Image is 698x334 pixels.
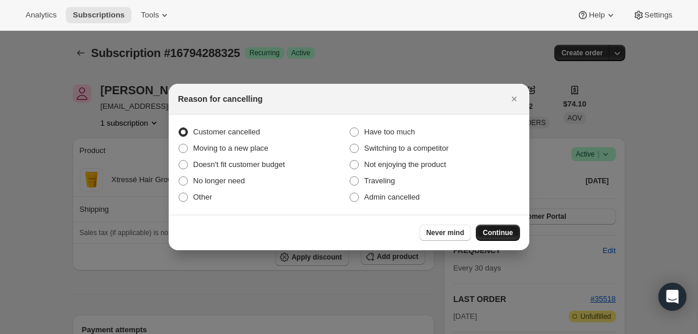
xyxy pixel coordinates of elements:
span: Not enjoying the product [364,160,446,169]
button: Continue [476,225,520,241]
span: Continue [483,228,513,237]
button: Close [506,91,522,107]
span: Other [193,193,212,201]
span: Customer cancelled [193,127,260,136]
button: Tools [134,7,177,23]
span: Admin cancelled [364,193,419,201]
span: Moving to a new place [193,144,268,152]
span: Analytics [26,10,56,20]
span: Subscriptions [73,10,124,20]
span: Tools [141,10,159,20]
button: Subscriptions [66,7,131,23]
span: No longer need [193,176,245,185]
h2: Reason for cancelling [178,93,262,105]
span: Have too much [364,127,415,136]
span: Switching to a competitor [364,144,448,152]
button: Settings [626,7,679,23]
button: Help [570,7,623,23]
button: Never mind [419,225,471,241]
span: Never mind [426,228,464,237]
div: Open Intercom Messenger [658,283,686,311]
span: Help [589,10,604,20]
button: Analytics [19,7,63,23]
span: Traveling [364,176,395,185]
span: Doesn't fit customer budget [193,160,285,169]
span: Settings [644,10,672,20]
